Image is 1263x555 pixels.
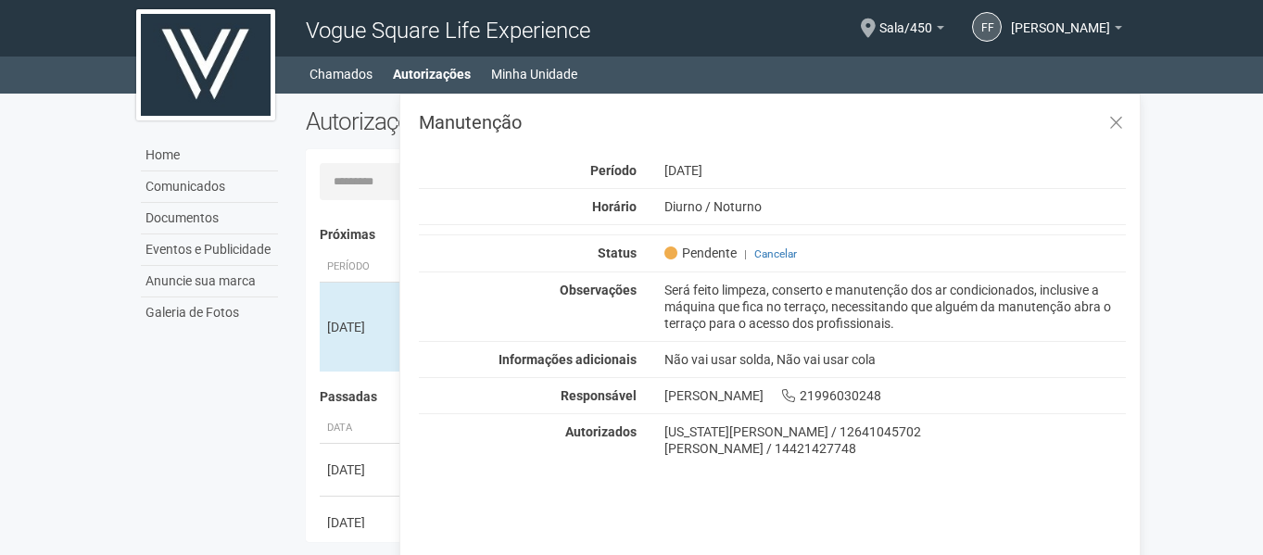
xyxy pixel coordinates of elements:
[560,283,637,297] strong: Observações
[320,252,403,283] th: Período
[141,297,278,328] a: Galeria de Fotos
[141,266,278,297] a: Anuncie sua marca
[320,228,1114,242] h4: Próximas
[598,246,637,260] strong: Status
[419,113,1126,132] h3: Manutenção
[664,423,1127,440] div: [US_STATE][PERSON_NAME] / 12641045702
[320,413,403,444] th: Data
[879,3,932,35] span: Sala/450
[650,198,1141,215] div: Diurno / Noturno
[650,282,1141,332] div: Será feito limpeza, conserto e manutenção dos ar condicionados, inclusive a máquina que fica no t...
[565,424,637,439] strong: Autorizados
[491,61,577,87] a: Minha Unidade
[499,352,637,367] strong: Informações adicionais
[754,247,797,260] a: Cancelar
[972,12,1002,42] a: FF
[306,107,702,135] h2: Autorizações
[1011,23,1122,38] a: [PERSON_NAME]
[561,388,637,403] strong: Responsável
[327,460,396,479] div: [DATE]
[136,9,275,120] img: logo.jpg
[650,387,1141,404] div: [PERSON_NAME] 21996030248
[320,390,1114,404] h4: Passadas
[650,162,1141,179] div: [DATE]
[327,513,396,532] div: [DATE]
[141,140,278,171] a: Home
[650,351,1141,368] div: Não vai usar solda, Não vai usar cola
[393,61,471,87] a: Autorizações
[664,440,1127,457] div: [PERSON_NAME] / 14421427748
[879,23,944,38] a: Sala/450
[141,203,278,234] a: Documentos
[141,171,278,203] a: Comunicados
[327,318,396,336] div: [DATE]
[1011,3,1110,35] span: Fabianne Figueiredo de Souza
[744,247,747,260] span: |
[141,234,278,266] a: Eventos e Publicidade
[309,61,373,87] a: Chamados
[590,163,637,178] strong: Período
[306,18,590,44] span: Vogue Square Life Experience
[592,199,637,214] strong: Horário
[664,245,737,261] span: Pendente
